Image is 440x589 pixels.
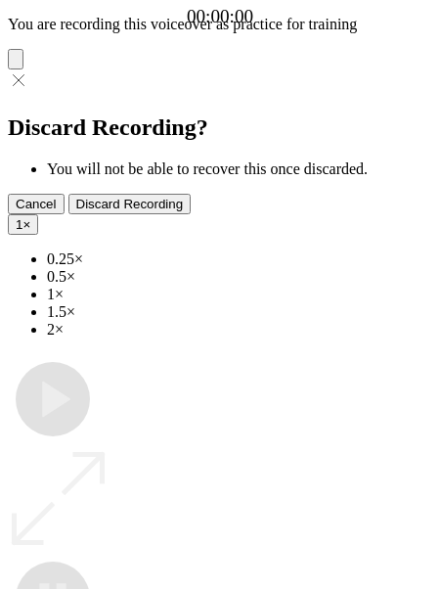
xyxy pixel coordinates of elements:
li: 0.25× [47,250,432,268]
li: 1.5× [47,303,432,321]
h2: Discard Recording? [8,114,432,141]
p: You are recording this voiceover as practice for training [8,16,432,33]
span: 1 [16,217,22,232]
li: 2× [47,321,432,339]
button: Discard Recording [68,194,192,214]
a: 00:00:00 [187,6,253,27]
button: Cancel [8,194,65,214]
li: 0.5× [47,268,432,286]
button: 1× [8,214,38,235]
li: You will not be able to recover this once discarded. [47,160,432,178]
li: 1× [47,286,432,303]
